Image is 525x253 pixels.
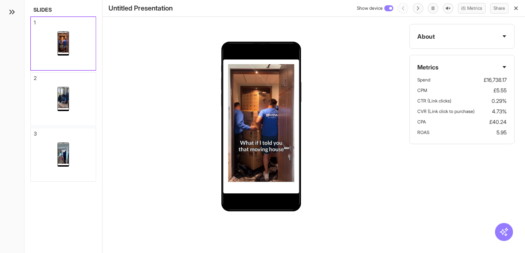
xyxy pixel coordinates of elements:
p: 4.73% [492,108,507,115]
p: 0.29% [492,97,507,105]
p: 5.95 [496,129,507,136]
span: About [417,32,435,41]
div: 1 [34,20,36,25]
p: CVR (Link click to purchase) [417,108,475,114]
p: £16,738.17 [484,76,507,84]
p: CPM [417,87,427,93]
div: 2 [34,75,37,81]
div: 3 [34,131,37,136]
p: CTR (Link clicks) [417,98,451,104]
div: 3 [30,128,96,182]
div: 1 [30,17,96,71]
p: £40.24 [489,118,507,126]
span: You cannot perform this action [398,3,408,14]
p: CPA [417,119,426,125]
h1: Untitled Presentation [108,3,173,14]
p: Spend [417,77,430,83]
span: Show device [357,5,383,11]
div: 2 [30,72,96,126]
h2: Slides [30,6,96,14]
span: Metrics [417,63,438,72]
p: £5.55 [493,87,507,94]
p: ROAS [417,130,429,136]
button: Share [490,3,508,14]
button: Metrics [458,3,486,14]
